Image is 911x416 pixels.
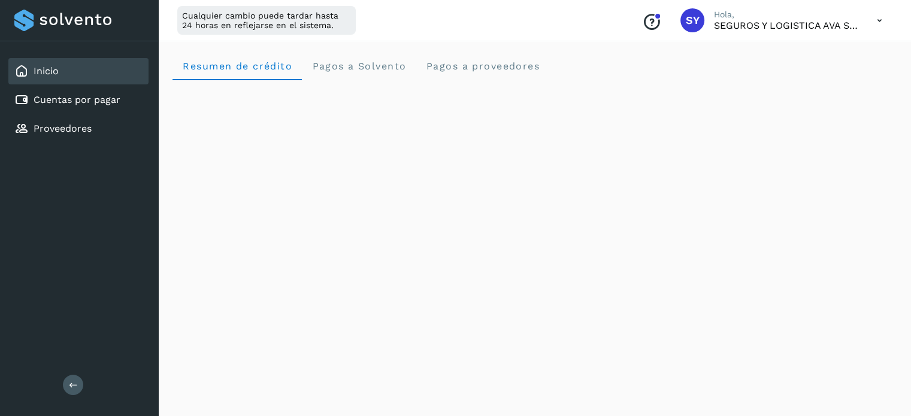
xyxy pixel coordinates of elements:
a: Cuentas por pagar [34,94,120,105]
p: SEGUROS Y LOGISTICA AVA SA DE CV [714,20,858,31]
div: Cualquier cambio puede tardar hasta 24 horas en reflejarse en el sistema. [177,6,356,35]
a: Proveedores [34,123,92,134]
span: Pagos a proveedores [425,60,540,72]
span: Pagos a Solvento [311,60,406,72]
div: Cuentas por pagar [8,87,149,113]
div: Inicio [8,58,149,84]
p: Hola, [714,10,858,20]
span: Resumen de crédito [182,60,292,72]
div: Proveedores [8,116,149,142]
a: Inicio [34,65,59,77]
